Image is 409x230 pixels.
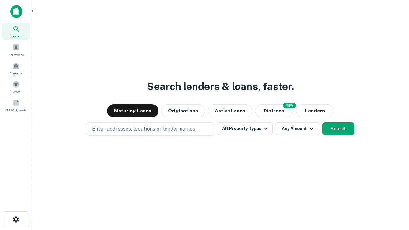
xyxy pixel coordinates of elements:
[161,104,205,117] button: Originations
[217,122,273,135] button: All Property Types
[147,79,294,94] h3: Search lenders & loans, faster.
[2,97,30,114] a: SREO Search
[8,52,24,57] span: Borrowers
[275,122,320,135] button: Any Amount
[2,23,30,40] a: Search
[2,41,30,58] a: Borrowers
[322,122,354,135] button: Search
[107,104,158,117] button: Maturing Loans
[6,108,26,113] span: SREO Search
[12,89,21,94] span: Saved
[255,104,293,117] button: Search distressed loans with lien and other non-mortgage details.
[10,34,22,39] span: Search
[208,104,252,117] button: Active Loans
[2,78,30,96] a: Saved
[87,122,214,136] button: Enter addresses, locations or lender names
[92,125,195,133] p: Enter addresses, locations or lender names
[10,5,22,18] img: capitalize-icon.png
[296,104,334,117] button: Lenders
[283,103,296,108] div: NEW
[2,60,30,77] a: Contacts
[377,179,409,210] iframe: Chat Widget
[10,71,22,76] span: Contacts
